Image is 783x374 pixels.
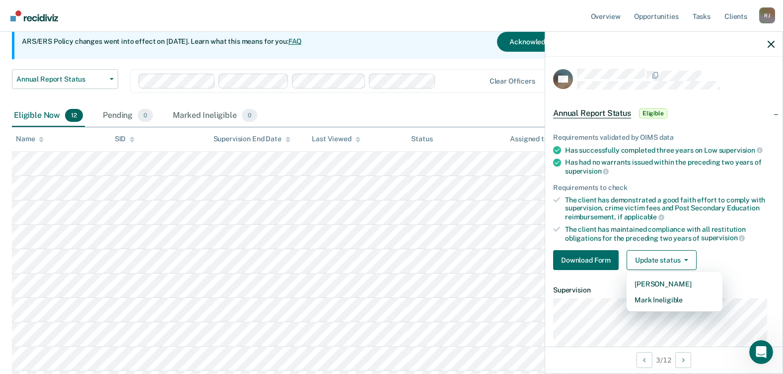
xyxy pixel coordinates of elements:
[553,286,775,294] dt: Supervision
[565,158,775,175] div: Has had no warrants issued within the preceding two years of
[22,37,302,47] p: ARS/ERS Policy changes went into effect on [DATE]. Learn what this means for you:
[701,234,745,242] span: supervision
[627,250,697,270] button: Update status
[288,37,302,45] a: FAQ
[749,340,773,364] iframe: Intercom live chat
[545,97,783,129] div: Annual Report StatusEligible
[65,109,83,122] span: 12
[12,105,85,127] div: Eligible Now
[510,135,557,143] div: Assigned to
[171,105,259,127] div: Marked Ineligible
[675,352,691,368] button: Next Opportunity
[553,250,619,270] button: Download Form
[490,77,535,86] div: Clear officers
[16,75,106,84] span: Annual Report Status
[115,135,135,143] div: SID
[565,196,775,221] div: The client has demonstrated a good faith effort to comply with supervision, crime victim fees and...
[10,10,58,21] img: Recidiviz
[759,7,775,23] button: Profile dropdown button
[719,146,763,154] span: supervision
[138,109,153,122] span: 0
[545,347,783,373] div: 3 / 12
[565,146,775,155] div: Has successfully completed three years on Low
[639,108,667,118] span: Eligible
[627,292,722,308] button: Mark Ineligible
[565,225,775,242] div: The client has maintained compliance with all restitution obligations for the preceding two years of
[553,108,631,118] span: Annual Report Status
[624,213,664,221] span: applicable
[312,135,360,143] div: Last Viewed
[565,167,609,175] span: supervision
[242,109,257,122] span: 0
[553,133,775,142] div: Requirements validated by OIMS data
[759,7,775,23] div: R J
[553,184,775,192] div: Requirements to check
[214,135,290,143] div: Supervision End Date
[411,135,432,143] div: Status
[553,250,623,270] a: Navigate to form link
[627,276,722,292] button: [PERSON_NAME]
[16,135,44,143] div: Name
[497,32,591,52] button: Acknowledge & Close
[101,105,155,127] div: Pending
[637,352,652,368] button: Previous Opportunity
